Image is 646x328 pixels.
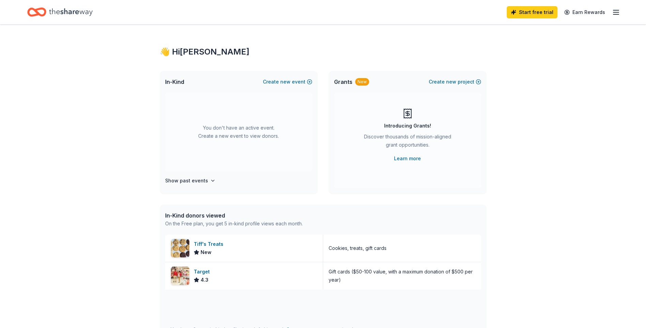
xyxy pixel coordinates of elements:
[165,211,303,220] div: In-Kind donors viewed
[165,93,312,171] div: You don't have an active event. Create a new event to view donors.
[384,122,431,130] div: Introducing Grants!
[507,6,557,18] a: Start free trial
[201,248,211,256] span: New
[429,78,481,86] button: Createnewproject
[560,6,609,18] a: Earn Rewards
[394,154,421,163] a: Learn more
[194,240,226,248] div: Tiff's Treats
[171,239,189,257] img: Image for Tiff's Treats
[446,78,456,86] span: new
[160,46,487,57] div: 👋 Hi [PERSON_NAME]
[165,177,208,185] h4: Show past events
[165,177,216,185] button: Show past events
[165,220,303,228] div: On the Free plan, you get 5 in-kind profile views each month.
[171,267,189,285] img: Image for Target
[329,268,476,284] div: Gift cards ($50-100 value, with a maximum donation of $500 per year)
[334,78,352,86] span: Grants
[263,78,312,86] button: Createnewevent
[201,276,208,284] span: 4.3
[165,78,184,86] span: In-Kind
[355,78,369,86] div: New
[280,78,290,86] span: new
[329,244,387,252] div: Cookies, treats, gift cards
[27,4,93,20] a: Home
[194,268,212,276] div: Target
[361,133,454,152] div: Discover thousands of mission-aligned grant opportunities.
